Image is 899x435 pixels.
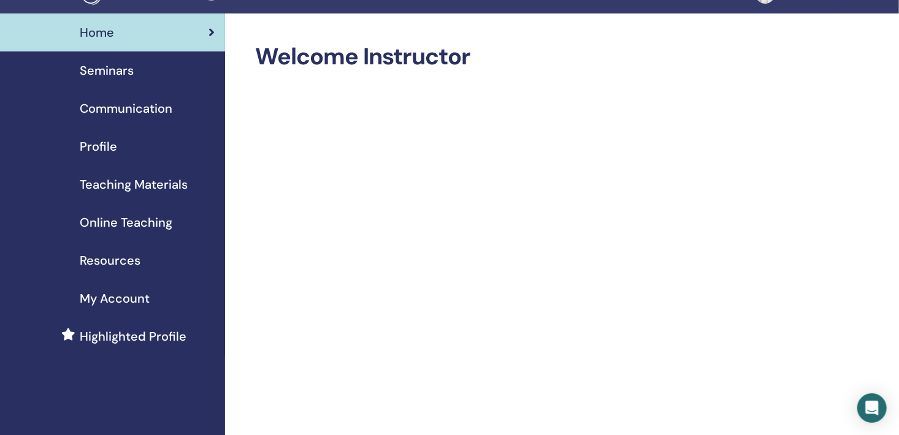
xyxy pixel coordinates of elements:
[80,251,140,270] span: Resources
[80,137,117,156] span: Profile
[256,43,789,71] h2: Welcome Instructor
[80,99,172,118] span: Communication
[80,23,114,42] span: Home
[80,289,150,308] span: My Account
[80,213,172,232] span: Online Teaching
[80,175,188,194] span: Teaching Materials
[80,61,134,80] span: Seminars
[80,327,186,346] span: Highlighted Profile
[857,393,887,423] div: Open Intercom Messenger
